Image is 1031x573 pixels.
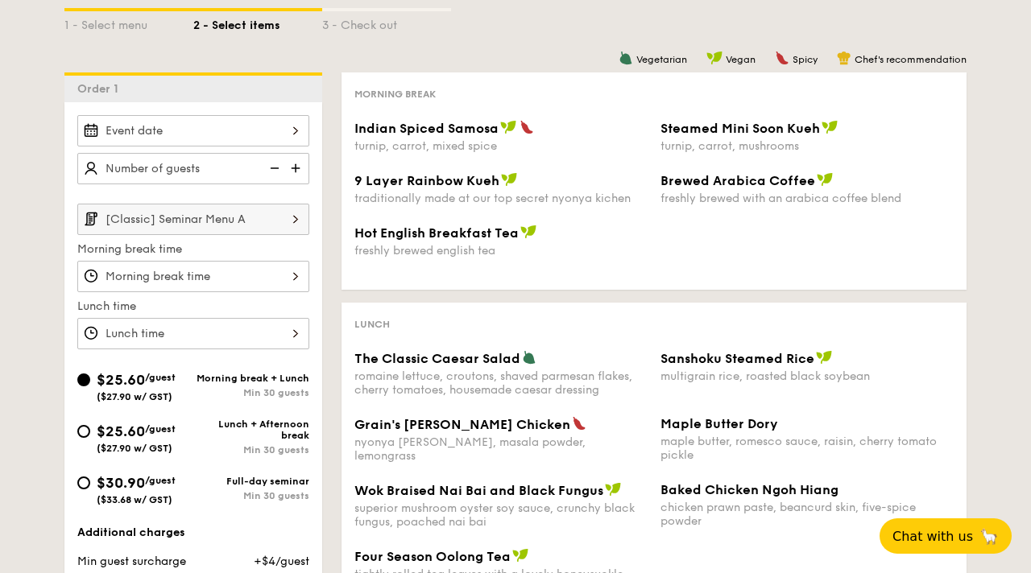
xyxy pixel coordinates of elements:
img: icon-chef-hat.a58ddaea.svg [837,51,851,65]
img: icon-vegan.f8ff3823.svg [817,172,833,187]
input: $25.60/guest($27.90 w/ GST)Morning break + LunchMin 30 guests [77,373,90,386]
img: icon-vegan.f8ff3823.svg [512,548,528,563]
span: Chef's recommendation [855,54,967,65]
label: Lunch time [77,299,309,315]
div: maple butter, romesco sauce, raisin, cherry tomato pickle [660,435,954,462]
div: Min 30 guests [193,444,309,456]
input: Event date [77,115,309,146]
span: Indian Spiced Samosa [354,121,499,136]
span: Vegan [726,54,756,65]
div: Min 30 guests [193,490,309,501]
img: icon-chevron-right.3c0dfbd6.svg [282,204,309,234]
img: icon-vegan.f8ff3823.svg [501,172,517,187]
img: icon-vegan.f8ff3823.svg [500,120,516,134]
span: ($27.90 w/ GST) [97,391,172,402]
div: freshly brewed with an arabica coffee blend [660,192,954,205]
div: romaine lettuce, croutons, shaved parmesan flakes, cherry tomatoes, housemade caesar dressing [354,369,648,397]
div: freshly brewed english tea [354,244,648,258]
span: Sanshoku Steamed Rice [660,351,814,366]
span: 🦙 [979,527,999,546]
span: $30.90 [97,474,145,492]
img: icon-vegan.f8ff3823.svg [520,225,536,239]
img: icon-vegan.f8ff3823.svg [822,120,838,134]
span: ($27.90 w/ GST) [97,443,172,454]
span: Four Season Oolong Tea [354,549,511,564]
span: /guest [145,475,176,486]
span: Brewed Arabica Coffee [660,173,815,188]
div: 1 - Select menu [64,11,193,34]
div: Lunch + Afternoon break [193,418,309,441]
img: icon-spicy.37a8142b.svg [775,51,789,65]
input: $25.60/guest($27.90 w/ GST)Lunch + Afternoon breakMin 30 guests [77,425,90,438]
div: superior mushroom oyster soy sauce, crunchy black fungus, poached nai bai [354,501,648,529]
div: multigrain rice, roasted black soybean [660,369,954,383]
div: turnip, carrot, mixed spice [354,139,648,153]
span: Vegetarian [636,54,687,65]
img: icon-reduce.1d2dbef1.svg [261,153,285,183]
span: $25.60 [97,371,145,389]
input: Morning break time [77,261,309,292]
span: $25.60 [97,423,145,440]
span: Spicy [793,54,818,65]
div: chicken prawn paste, beancurd skin, five-spice powder [660,501,954,528]
span: Chat with us [892,529,973,544]
button: Chat with us🦙 [880,518,1012,554]
span: +$4/guest [254,554,309,568]
input: Number of guests [77,153,309,184]
span: /guest [145,423,176,435]
label: Morning break time [77,241,309,258]
span: Grain's [PERSON_NAME] Chicken [354,417,570,432]
input: Lunch time [77,318,309,349]
span: Wok Braised Nai Bai and Black Fungus [354,483,603,498]
div: turnip, carrot, mushrooms [660,139,954,153]
div: 3 - Check out [322,11,451,34]
span: The Classic Caesar Salad [354,351,520,366]
img: icon-spicy.37a8142b.svg [520,120,534,134]
img: icon-vegan.f8ff3823.svg [816,350,832,365]
img: icon-vegetarian.fe4039eb.svg [522,350,536,365]
div: Full-day seminar [193,476,309,487]
span: Order 1 [77,82,125,96]
img: icon-vegan.f8ff3823.svg [706,51,723,65]
img: icon-add.58712e84.svg [285,153,309,183]
span: 9 Layer Rainbow Kueh [354,173,499,188]
div: 2 - Select items [193,11,322,34]
span: Lunch [354,319,390,330]
img: icon-vegan.f8ff3823.svg [605,482,621,497]
span: Hot English Breakfast Tea [354,225,519,241]
img: icon-vegetarian.fe4039eb.svg [619,51,633,65]
span: Min guest surcharge [77,554,186,568]
div: Min 30 guests [193,387,309,398]
span: ($33.68 w/ GST) [97,494,172,505]
span: /guest [145,372,176,383]
span: Maple Butter Dory [660,416,778,431]
div: Morning break + Lunch [193,373,309,384]
img: icon-spicy.37a8142b.svg [572,416,586,431]
div: Additional charges [77,525,309,541]
span: Steamed Mini Soon Kueh [660,121,820,136]
div: traditionally made at our top secret nyonya kichen [354,192,648,205]
input: $30.90/guest($33.68 w/ GST)Full-day seminarMin 30 guests [77,476,90,489]
span: Morning break [354,89,436,100]
span: Baked Chicken Ngoh Hiang [660,482,838,497]
div: nyonya [PERSON_NAME], masala powder, lemongrass [354,435,648,463]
